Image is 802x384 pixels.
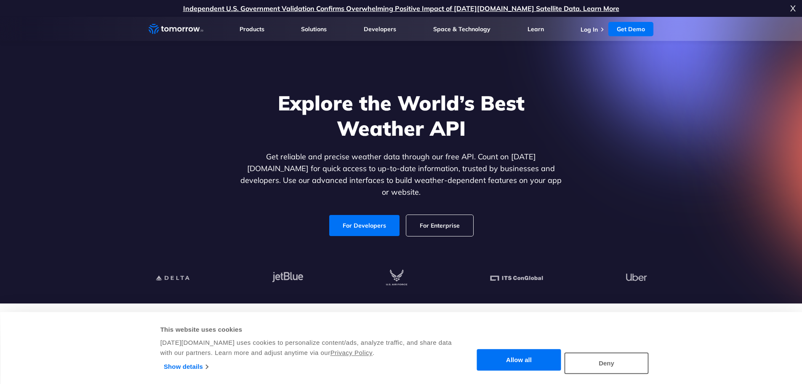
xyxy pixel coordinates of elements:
div: [DATE][DOMAIN_NAME] uses cookies to personalize content/ads, analyze traffic, and share data with... [160,338,453,358]
a: Products [240,25,264,33]
h1: Explore the World’s Best Weather API [239,90,564,141]
p: Get reliable and precise weather data through our free API. Count on [DATE][DOMAIN_NAME] for quic... [239,151,564,198]
a: Developers [364,25,396,33]
a: Home link [149,23,203,35]
a: Privacy Policy [330,349,373,356]
a: For Enterprise [406,215,473,236]
button: Allow all [477,349,561,371]
a: Log In [581,26,598,33]
a: Solutions [301,25,327,33]
a: Learn [528,25,544,33]
a: For Developers [329,215,400,236]
a: Independent U.S. Government Validation Confirms Overwhelming Positive Impact of [DATE][DOMAIN_NAM... [183,4,619,13]
a: Space & Technology [433,25,490,33]
a: Get Demo [608,22,653,36]
div: This website uses cookies [160,325,453,335]
button: Deny [565,352,649,374]
a: Show details [164,360,208,373]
